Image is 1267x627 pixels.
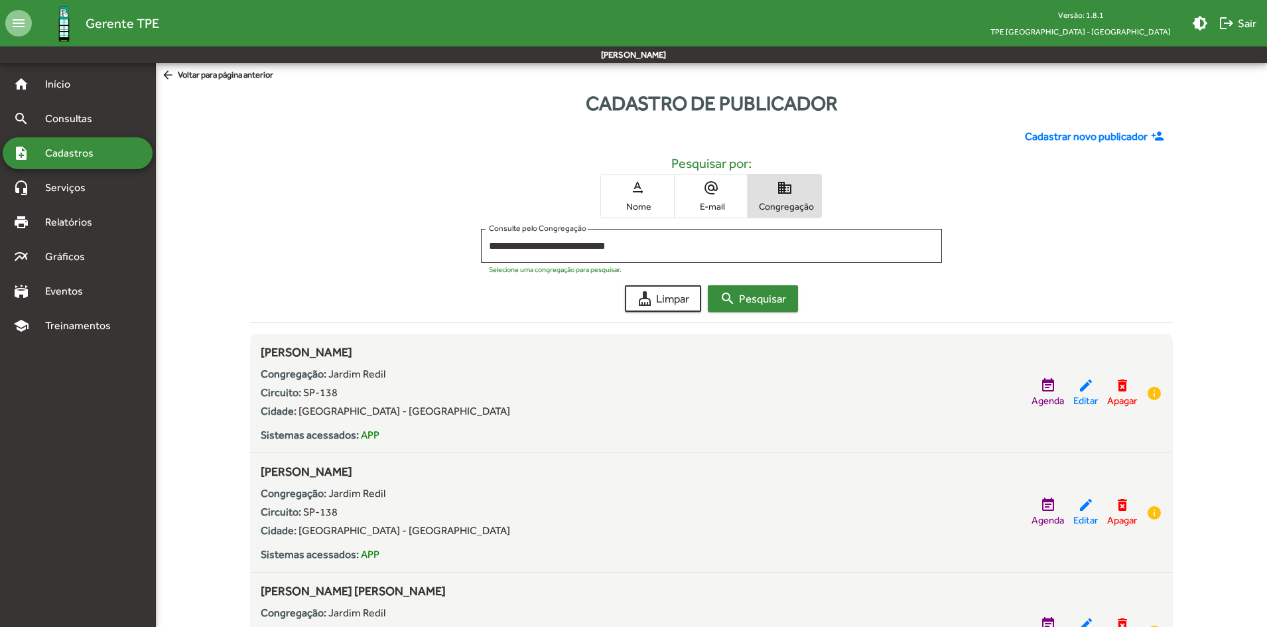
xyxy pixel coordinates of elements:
strong: Sistemas acessados: [261,548,359,561]
mat-icon: alternate_email [703,180,719,196]
span: Editar [1073,513,1098,528]
button: Congregação [748,174,821,218]
span: SP-138 [303,506,338,518]
strong: Sistemas acessados: [261,429,359,441]
h5: Pesquisar por: [261,155,1163,171]
span: [GEOGRAPHIC_DATA] - [GEOGRAPHIC_DATA] [299,405,510,417]
mat-icon: school [13,318,29,334]
div: Versão: 1.8.1 [980,7,1181,23]
span: Eventos [37,283,101,299]
mat-icon: multiline_chart [13,249,29,265]
span: Voltar para página anterior [161,68,273,83]
a: Gerente TPE [32,2,159,45]
span: Gerente TPE [86,13,159,34]
mat-icon: cleaning_services [637,291,653,307]
img: Logo [42,2,86,45]
span: E-mail [678,200,744,212]
mat-icon: note_add [13,145,29,161]
strong: Circuito: [261,386,301,399]
div: Cadastro de publicador [156,88,1267,118]
span: Limpar [637,287,689,311]
span: Apagar [1107,513,1137,528]
span: [PERSON_NAME] [PERSON_NAME] [261,584,446,598]
mat-icon: delete_forever [1114,378,1130,393]
span: Agenda [1032,513,1064,528]
mat-icon: person_add [1151,129,1167,144]
span: SP-138 [303,386,338,399]
span: Congregação [752,200,818,212]
mat-icon: menu [5,10,32,36]
strong: Cidade: [261,524,297,537]
mat-icon: event_note [1040,378,1056,393]
span: TPE [GEOGRAPHIC_DATA] - [GEOGRAPHIC_DATA] [980,23,1181,40]
span: Jardim Redil [328,606,385,619]
mat-icon: edit [1078,497,1094,513]
span: Pesquisar [720,287,786,311]
mat-icon: domain [777,180,793,196]
strong: Cidade: [261,405,297,417]
mat-icon: headset_mic [13,180,29,196]
strong: Congregação: [261,606,326,619]
span: Nome [604,200,671,212]
mat-icon: logout [1219,15,1234,31]
span: Consultas [37,111,109,127]
span: Relatórios [37,214,109,230]
mat-icon: stadium [13,283,29,299]
span: Serviços [37,180,103,196]
mat-icon: info [1146,505,1162,521]
strong: Congregação: [261,368,326,380]
button: Pesquisar [708,285,798,312]
button: Nome [601,174,674,218]
span: Agenda [1032,393,1064,409]
mat-icon: print [13,214,29,230]
button: E-mail [675,174,748,218]
mat-icon: home [13,76,29,92]
span: Sair [1219,11,1256,35]
button: Sair [1213,11,1262,35]
span: Apagar [1107,393,1137,409]
mat-icon: search [720,291,736,307]
span: Jardim Redil [328,368,385,380]
mat-icon: arrow_back [161,68,178,83]
strong: Congregação: [261,487,326,500]
span: Cadastros [37,145,111,161]
button: Limpar [625,285,701,312]
span: Gráficos [37,249,103,265]
span: Início [37,76,90,92]
span: [PERSON_NAME] [261,345,352,359]
mat-icon: delete_forever [1114,497,1130,513]
mat-hint: Selecione uma congregação para pesquisar. [489,265,622,273]
span: APP [361,429,379,441]
strong: Circuito: [261,506,301,518]
span: Treinamentos [37,318,127,334]
mat-icon: info [1146,385,1162,401]
mat-icon: search [13,111,29,127]
mat-icon: brightness_medium [1192,15,1208,31]
span: [PERSON_NAME] [261,464,352,478]
span: [GEOGRAPHIC_DATA] - [GEOGRAPHIC_DATA] [299,524,510,537]
mat-icon: edit [1078,378,1094,393]
span: Editar [1073,393,1098,409]
mat-icon: text_rotation_none [630,180,645,196]
mat-icon: event_note [1040,497,1056,513]
span: APP [361,548,379,561]
span: Jardim Redil [328,487,385,500]
span: Cadastrar novo publicador [1025,129,1148,145]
